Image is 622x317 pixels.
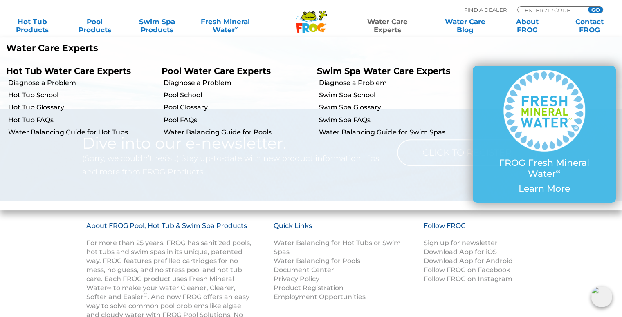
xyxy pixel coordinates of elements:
a: PoolProducts [70,18,119,34]
a: Product Registration [274,284,344,292]
a: Pool School [164,91,311,100]
a: Pool FAQs [164,116,311,125]
p: Learn More [489,183,600,194]
a: Hot Tub School [8,91,155,100]
a: Swim Spa Glossary [319,103,466,112]
a: Diagnose a Problem [8,78,155,87]
a: Follow FROG on Facebook [423,266,510,274]
a: Water CareExperts [348,18,427,34]
a: Pool Water Care Experts [162,66,271,76]
a: Privacy Policy [274,275,319,283]
a: AboutFROG [503,18,551,34]
a: Download App for Android [423,257,512,265]
a: Swim Spa Water Care Experts [317,66,450,76]
a: Follow FROG on Instagram [423,275,512,283]
a: Hot Tub Water Care Experts [6,66,131,76]
h3: About FROG Pool, Hot Tub & Swim Spa Products [86,221,253,239]
a: Document Center [274,266,334,274]
a: Water Balancing Guide for Hot Tubs [8,128,155,137]
sup: ∞ [556,167,561,175]
a: Employment Opportunities [274,293,366,301]
a: Water CareBlog [441,18,489,34]
a: Swim Spa FAQs [319,116,466,125]
h3: Quick Links [274,221,413,239]
a: Hot TubProducts [8,18,56,34]
a: Sign up for newsletter [423,239,497,247]
a: Water Balancing Guide for Pools [164,128,311,137]
a: Fresh MineralWater∞ [195,18,256,34]
a: FROG Fresh Mineral Water∞ Learn More [489,70,600,198]
a: Water Balancing Guide for Swim Spas [319,128,466,137]
sup: ∞ [234,25,238,31]
sup: ® [144,292,148,298]
a: Pool Glossary [164,103,311,112]
a: Swim Spa School [319,91,466,100]
a: Water Balancing for Hot Tubs or Swim Spas [274,239,401,256]
a: ContactFROG [566,18,614,34]
p: Water Care Experts [6,43,305,54]
a: Download App for iOS [423,248,496,256]
a: Hot Tub Glossary [8,103,155,112]
p: Find A Dealer [464,6,507,13]
input: GO [588,7,603,13]
img: openIcon [591,286,612,307]
p: FROG Fresh Mineral Water [489,158,600,179]
a: Diagnose a Problem [164,78,311,87]
a: Hot Tub FAQs [8,116,155,125]
a: Diagnose a Problem [319,78,466,87]
input: Zip Code Form [524,7,579,13]
h3: Follow FROG [423,221,525,239]
a: Swim SpaProducts [133,18,181,34]
a: Water Balancing for Pools [274,257,360,265]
